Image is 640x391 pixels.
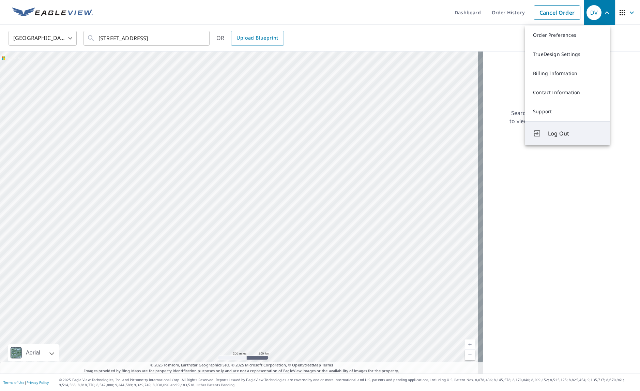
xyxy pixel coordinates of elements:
[525,45,610,64] a: TrueDesign Settings
[216,31,284,46] div: OR
[9,29,77,48] div: [GEOGRAPHIC_DATA]
[27,380,49,385] a: Privacy Policy
[525,121,610,145] button: Log Out
[586,5,601,20] div: DV
[525,26,610,45] a: Order Preferences
[525,83,610,102] a: Contact Information
[24,344,42,361] div: Aerial
[12,8,93,18] img: EV Logo
[465,350,475,360] a: Current Level 5, Zoom Out
[231,31,284,46] a: Upload Blueprint
[237,34,278,42] span: Upload Blueprint
[98,29,196,48] input: Search by address or latitude-longitude
[465,339,475,350] a: Current Level 5, Zoom In
[150,362,333,368] span: © 2025 TomTom, Earthstar Geographics SIO, © 2025 Microsoft Corporation, ©
[509,109,600,125] p: Searching for a property address to view a list of available products.
[8,344,59,361] div: Aerial
[548,129,602,137] span: Log Out
[534,5,580,20] a: Cancel Order
[292,362,321,367] a: OpenStreetMap
[525,64,610,83] a: Billing Information
[3,380,25,385] a: Terms of Use
[59,377,637,388] p: © 2025 Eagle View Technologies, Inc. and Pictometry International Corp. All Rights Reserved. Repo...
[3,380,49,385] p: |
[525,102,610,121] a: Support
[322,362,333,367] a: Terms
